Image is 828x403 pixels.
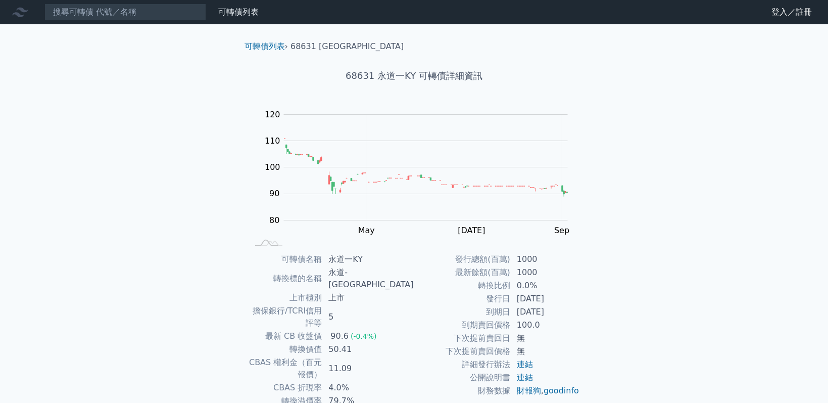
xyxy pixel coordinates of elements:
[265,136,280,146] tspan: 110
[249,266,323,291] td: 轉換標的名稱
[414,266,511,279] td: 最新餘額(百萬)
[322,291,414,304] td: 上市
[249,253,323,266] td: 可轉債名稱
[414,384,511,397] td: 財務數據
[322,343,414,356] td: 50.41
[269,215,279,225] tspan: 80
[284,139,567,196] g: Series
[358,226,375,235] tspan: May
[249,356,323,381] td: CBAS 權利金（百元報價）
[322,266,414,291] td: 永道-[GEOGRAPHIC_DATA]
[265,110,280,119] tspan: 120
[322,356,414,381] td: 11.09
[236,69,592,83] h1: 68631 永道一KY 可轉債詳細資訊
[322,253,414,266] td: 永道一KY
[511,305,580,319] td: [DATE]
[414,305,511,319] td: 到期日
[269,189,279,198] tspan: 90
[458,226,485,235] tspan: [DATE]
[414,253,511,266] td: 發行總額(百萬)
[511,292,580,305] td: [DATE]
[260,110,583,256] g: Chart
[414,358,511,371] td: 詳細發行辦法
[322,304,414,330] td: 5
[328,330,351,342] div: 90.6
[414,332,511,345] td: 下次提前賣回日
[249,381,323,394] td: CBAS 折現率
[265,162,280,172] tspan: 100
[414,292,511,305] td: 發行日
[511,345,580,358] td: 無
[322,381,414,394] td: 4.0%
[414,279,511,292] td: 轉換比例
[218,7,259,17] a: 可轉債列表
[763,4,820,20] a: 登入／註冊
[517,373,533,382] a: 連結
[511,332,580,345] td: 無
[511,384,580,397] td: ,
[511,266,580,279] td: 1000
[544,386,579,395] a: goodinfo
[517,386,541,395] a: 財報狗
[554,226,569,235] tspan: Sep
[511,319,580,332] td: 100.0
[44,4,206,21] input: 搜尋可轉債 代號／名稱
[511,253,580,266] td: 1000
[249,343,323,356] td: 轉換價值
[245,41,285,51] a: 可轉債列表
[245,40,288,53] li: ›
[511,279,580,292] td: 0.0%
[351,332,377,340] span: (-0.4%)
[290,40,404,53] li: 68631 [GEOGRAPHIC_DATA]
[414,345,511,358] td: 下次提前賣回價格
[517,360,533,369] a: 連結
[249,291,323,304] td: 上市櫃別
[249,330,323,343] td: 最新 CB 收盤價
[414,319,511,332] td: 到期賣回價格
[249,304,323,330] td: 擔保銀行/TCRI信用評等
[414,371,511,384] td: 公開說明書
